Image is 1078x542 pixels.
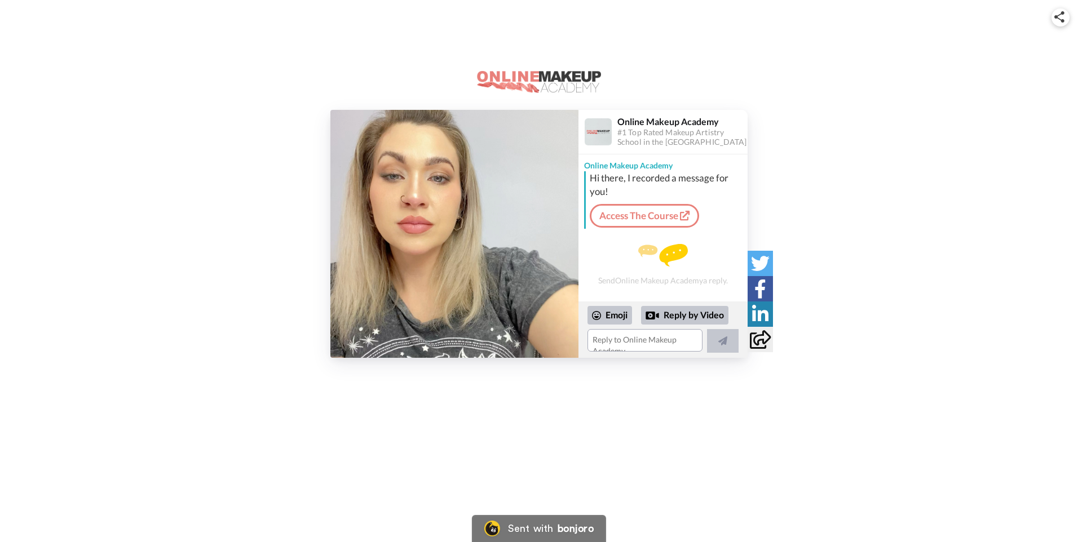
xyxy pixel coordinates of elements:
div: #1 Top Rated Makeup Artistry School in the [GEOGRAPHIC_DATA] [617,128,747,147]
div: Send Online Makeup Academy a reply. [578,233,748,296]
img: logo [477,71,601,92]
div: Reply by Video [641,306,728,325]
div: Emoji [587,306,632,324]
img: message.svg [638,244,688,266]
a: Access The Course [590,204,699,228]
div: Hi there, I recorded a message for you! [590,171,745,198]
img: ic_share.svg [1054,11,1064,23]
div: Online Makeup Academy [578,154,748,171]
div: Online Makeup Academy [617,116,747,127]
div: Reply by Video [646,309,659,322]
img: 7dc07ae2-1466-4446-aa15-764cb7591dd9-thumb.jpg [330,110,578,358]
img: Profile Image [585,118,612,145]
